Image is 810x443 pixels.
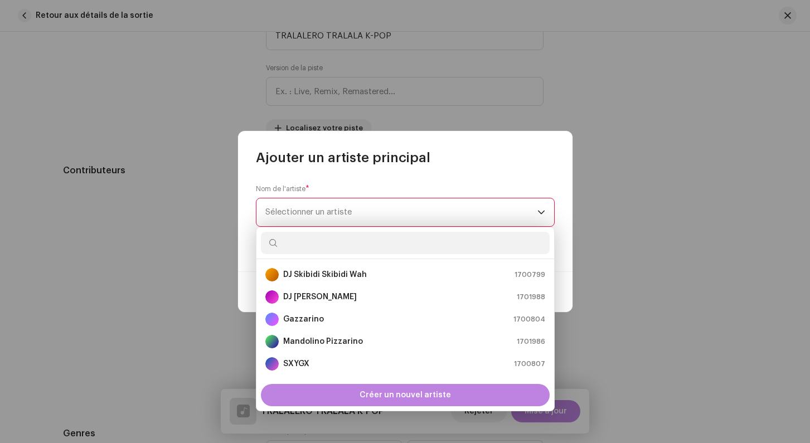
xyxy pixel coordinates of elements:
span: Sélectionner un artiste [265,198,537,226]
span: 1700799 [515,269,545,280]
strong: DJ Skibidi Skibidi Wah [283,269,367,280]
span: Ajouter un artiste principal [256,149,430,167]
strong: Mandolino Pizzarino [283,336,363,347]
li: SXYGX [261,353,550,375]
li: Tuzya [261,375,550,397]
strong: Gazzarino [283,314,324,325]
span: Créer un nouvel artiste [360,384,451,406]
span: 1701986 [517,336,545,347]
label: Nom de l'artiste [256,184,309,193]
div: dropdown trigger [537,198,545,226]
li: DJ Skibidi Skibidi Wah [261,264,550,286]
span: 1700804 [513,314,545,325]
ul: Option List [256,259,554,402]
li: Mandolino Pizzarino [261,330,550,353]
span: 1700807 [514,358,545,369]
strong: DJ [PERSON_NAME] [283,291,357,303]
span: 1701988 [517,291,545,303]
strong: SXYGX [283,358,309,369]
span: Sélectionner un artiste [265,208,352,216]
li: DJ Tralalero Tralala [261,286,550,308]
li: Gazzarino [261,308,550,330]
